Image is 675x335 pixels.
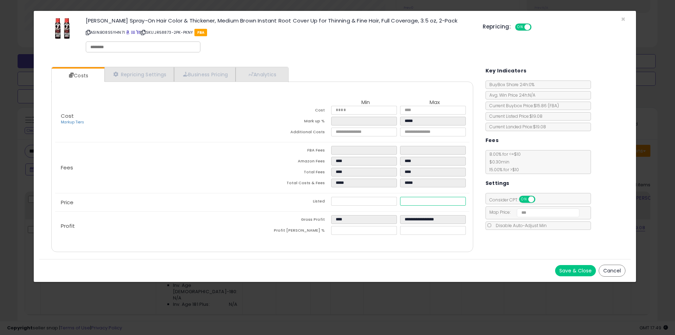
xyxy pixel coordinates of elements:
[262,179,331,189] td: Total Costs & Fees
[131,30,135,35] a: All offer listings
[486,113,542,119] span: Current Listed Price: $19.08
[548,103,559,109] span: ( FBA )
[104,67,174,82] a: Repricing Settings
[531,24,542,30] span: OFF
[194,29,207,36] span: FBA
[400,99,469,106] th: Max
[534,197,545,202] span: OFF
[262,106,331,117] td: Cost
[486,151,521,173] span: 8.00 % for <= $10
[52,69,104,83] a: Costs
[555,265,596,276] button: Save & Close
[486,124,546,130] span: Current Landed Price: $19.08
[262,128,331,138] td: Additional Costs
[86,27,472,38] p: ASIN: B08S5YHN71 | SKU: JR58873-2PK-PKNY
[486,209,580,215] span: Map Price:
[486,197,545,203] span: Consider CPT:
[483,24,511,30] h5: Repricing:
[55,223,262,229] p: Profit
[486,167,519,173] span: 15.00 % for > $10
[621,14,625,24] span: ×
[136,30,140,35] a: Your listing only
[486,66,527,75] h5: Key Indicators
[331,99,400,106] th: Min
[486,136,499,145] h5: Fees
[236,67,288,82] a: Analytics
[86,18,472,23] h3: [PERSON_NAME] Spray-On Hair Color & Thickener, Medium Brown Instant Root Cover Up for Thinning & ...
[262,168,331,179] td: Total Fees
[534,103,559,109] span: $15.86
[520,197,528,202] span: ON
[52,18,73,39] img: 51qnHSod7vS._SL60_.jpg
[262,215,331,226] td: Gross Profit
[174,67,236,82] a: Business Pricing
[516,24,525,30] span: ON
[486,103,559,109] span: Current Buybox Price:
[486,92,535,98] span: Avg. Win Price 24h: N/A
[262,157,331,168] td: Amazon Fees
[486,179,509,188] h5: Settings
[55,200,262,205] p: Price
[262,226,331,237] td: Profit [PERSON_NAME] %
[486,82,534,88] span: BuyBox Share 24h: 0%
[61,120,84,125] a: Markup Tiers
[262,146,331,157] td: FBA Fees
[599,265,625,277] button: Cancel
[126,30,130,35] a: BuyBox page
[486,159,509,165] span: $0.30 min
[492,223,547,228] span: Disable Auto-Adjust Min
[262,117,331,128] td: Mark up %
[55,165,262,170] p: Fees
[55,113,262,125] p: Cost
[262,197,331,208] td: Listed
